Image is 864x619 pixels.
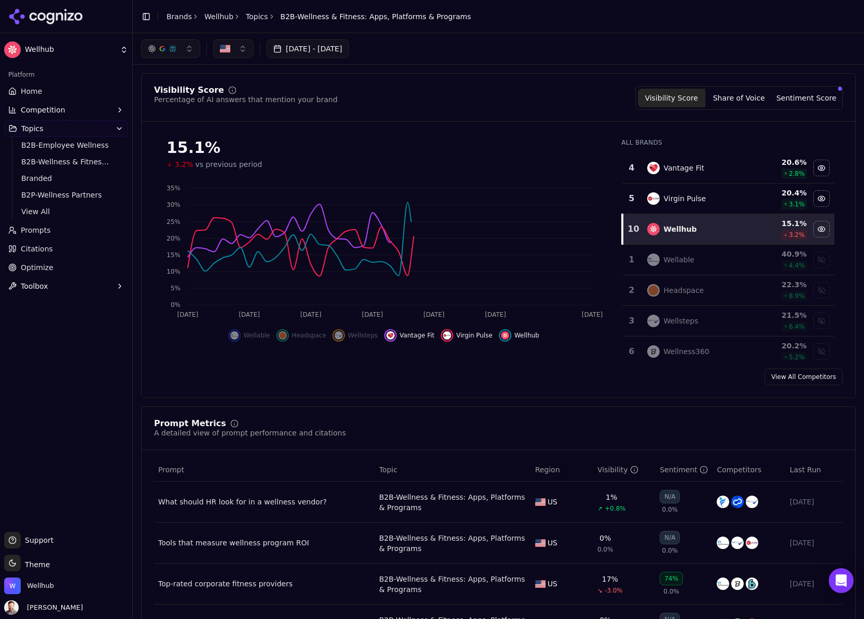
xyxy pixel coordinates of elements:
tspan: [DATE] [177,311,199,318]
button: Hide wellhub data [499,329,539,342]
img: US flag [535,539,546,547]
button: Share of Voice [705,89,773,107]
img: Wellhub [4,578,21,594]
div: Visibility Score [154,86,224,94]
button: Show wellness360 data [813,343,830,360]
button: [DATE] - [DATE] [267,39,349,58]
div: Wellsteps [664,316,699,326]
tr: 1wellableWellable40.9%4.4%Show wellable data [622,245,834,275]
button: Hide vantage fit data [813,160,830,176]
span: ↘ [597,586,603,595]
a: B2P-Wellness Partners [17,188,116,202]
div: Top-rated corporate fitness providers [158,579,371,589]
tspan: 25% [166,218,180,226]
a: Optimize [4,259,128,276]
tspan: 15% [166,251,180,259]
span: Virgin Pulse [456,331,493,340]
span: ↗ [597,504,603,513]
tspan: 35% [166,185,180,192]
span: B2P-Wellness Partners [21,190,112,200]
tspan: [DATE] [362,311,383,318]
div: Wellness360 [664,346,709,357]
div: [DATE] [790,538,839,548]
span: 8.9 % [789,292,805,300]
a: Topics [246,11,268,22]
button: Sentiment Score [773,89,840,107]
span: 6.4 % [789,322,805,331]
img: wellsteps [335,331,343,340]
img: wellable [717,578,729,590]
button: Open user button [4,600,83,615]
button: Visibility Score [638,89,705,107]
a: What should HR look for in a wellness vendor? [158,497,371,507]
img: wellable [647,254,660,266]
a: Prompts [4,222,128,238]
span: 0.0% [597,545,614,554]
a: B2B-Wellness & Fitness: Apps, Platforms & Programs [379,574,527,595]
a: B2B-Wellness & Fitness: Apps, Platforms & Programs [379,492,527,513]
span: Theme [21,560,50,569]
span: Topics [21,123,44,134]
th: Competitors [713,458,785,482]
div: Headspace [664,285,704,296]
div: 15.1 % [752,218,807,229]
div: Vantage Fit [664,163,704,173]
th: Last Run [786,458,843,482]
div: 20.4 % [752,188,807,198]
span: View All [21,206,112,217]
div: [DATE] [790,497,839,507]
span: Last Run [790,465,821,475]
div: N/A [660,490,680,503]
tspan: [DATE] [239,311,260,318]
img: virgin pulse [746,537,758,549]
div: 20.2 % [752,341,807,351]
a: Brands [166,12,192,21]
tspan: [DATE] [582,311,603,318]
span: Citations [21,244,53,254]
div: Virgin Pulse [664,193,706,204]
tr: 4vantage fitVantage Fit20.6%2.8%Hide vantage fit data [622,153,834,184]
img: wellable [717,537,729,549]
div: 1 [626,254,636,266]
span: Competitors [717,465,761,475]
a: Branded [17,171,116,186]
div: 20.6 % [752,157,807,167]
div: 0% [600,533,611,543]
button: Show headspace data [276,329,327,342]
img: wellness360 [731,578,744,590]
div: Wellable [664,255,694,265]
tspan: 30% [166,201,180,208]
div: Platform [4,66,128,83]
img: wellsteps [647,315,660,327]
div: 2 [626,284,636,297]
img: wellness360 [647,345,660,358]
th: brandMentionRate [593,458,656,482]
span: Headspace [292,331,327,340]
div: Sentiment [660,465,707,475]
span: B2B-Wellness & Fitness: Apps, Platforms & Programs [281,11,471,22]
span: US [548,579,558,589]
div: 21.5 % [752,310,807,320]
button: Hide virgin pulse data [813,190,830,207]
span: Prompt [158,465,184,475]
span: Topic [379,465,397,475]
tspan: 10% [166,268,180,275]
img: wellsteps [746,496,758,508]
button: Hide vantage fit data [384,329,435,342]
div: Tools that measure wellness program ROI [158,538,371,548]
span: Branded [21,173,112,184]
a: View All Competitors [764,369,843,385]
span: Wellsteps [348,331,378,340]
div: [DATE] [790,579,839,589]
img: Wellhub [4,41,21,58]
span: Wellhub [27,581,54,590]
a: Citations [4,241,128,257]
tr: 6wellness360Wellness36020.2%5.2%Show wellness360 data [622,336,834,367]
button: Show wellsteps data [813,313,830,329]
th: sentiment [656,458,713,482]
span: -3.0% [605,586,623,595]
div: Open Intercom Messenger [829,568,854,593]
